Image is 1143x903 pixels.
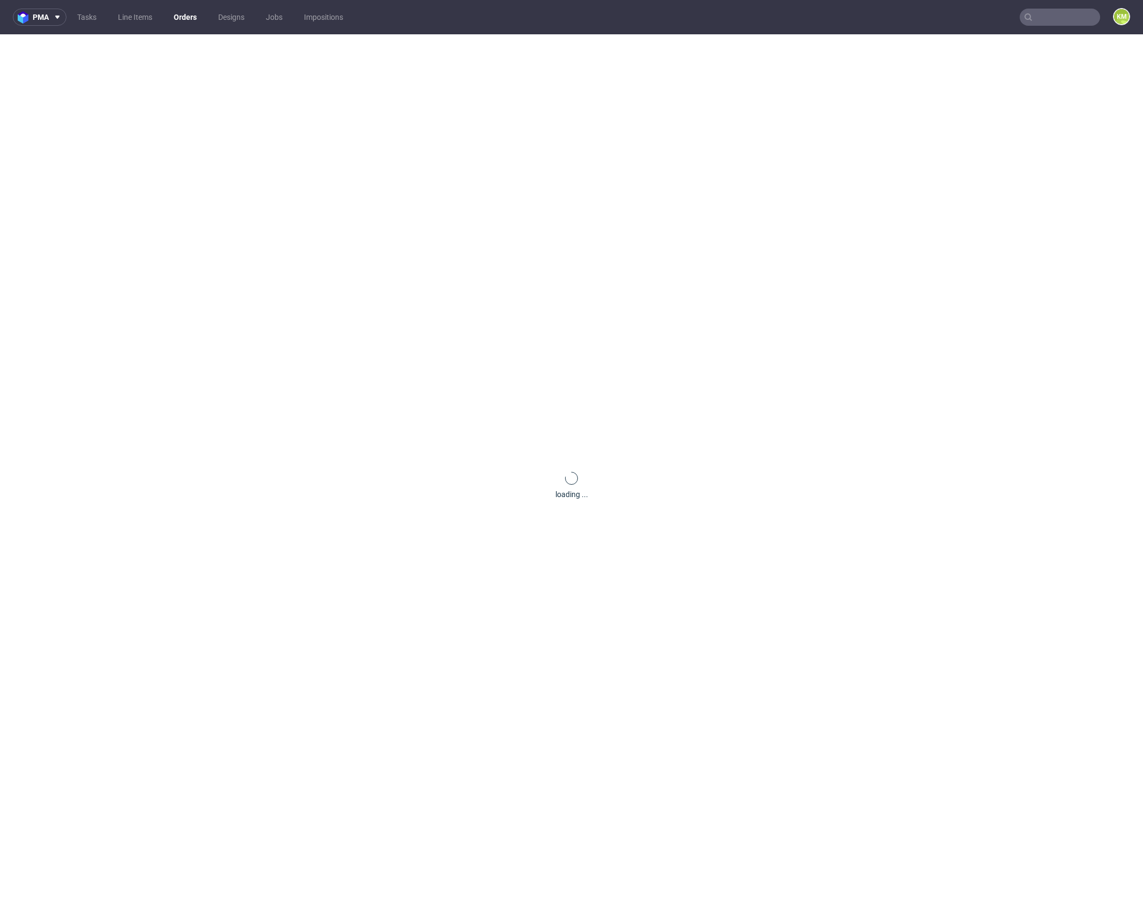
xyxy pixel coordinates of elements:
a: Tasks [71,9,103,26]
button: pma [13,9,66,26]
figcaption: KM [1114,9,1129,24]
img: logo [18,11,33,24]
a: Designs [212,9,251,26]
a: Orders [167,9,203,26]
a: Jobs [259,9,289,26]
div: loading ... [555,489,588,500]
a: Line Items [112,9,159,26]
a: Impositions [298,9,350,26]
span: pma [33,13,49,21]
